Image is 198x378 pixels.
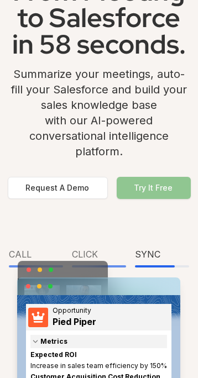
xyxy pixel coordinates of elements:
div: Call [9,248,63,261]
img: Chevron Down [28,307,48,327]
div: Opportunity [53,306,96,315]
button: Try It Free [117,177,191,199]
div: Sync [135,248,189,261]
div: Metrics [30,335,167,348]
img: Chevron Down [33,337,38,346]
div: Click [72,248,126,261]
div: Summarize your meetings, auto-fill your Salesforce and build your sales knowledge base with our A... [9,66,189,168]
div: Increase in sales team efficiency by 150% [30,361,167,370]
div: Pied Piper [53,315,96,328]
div: Expected ROI [30,350,167,359]
button: Request A Demo [8,177,108,199]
